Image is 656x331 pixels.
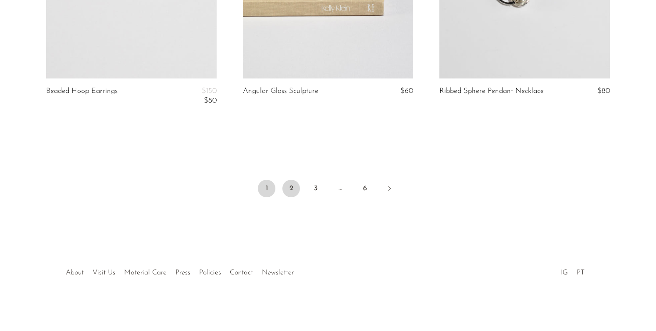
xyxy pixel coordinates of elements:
a: Press [175,269,190,276]
a: Beaded Hoop Earrings [46,87,118,105]
span: $80 [204,97,217,104]
a: Ribbed Sphere Pendant Necklace [439,87,544,95]
a: 6 [356,180,374,197]
span: $150 [202,87,217,95]
a: Policies [199,269,221,276]
ul: Quick links [61,262,298,279]
a: Next [381,180,398,199]
a: 3 [307,180,324,197]
a: Visit Us [93,269,115,276]
ul: Social Medias [556,262,589,279]
span: $80 [597,87,610,95]
a: PT [577,269,585,276]
a: About [66,269,84,276]
a: IG [561,269,568,276]
span: $60 [400,87,413,95]
a: 2 [282,180,300,197]
span: … [332,180,349,197]
a: Angular Glass Sculpture [243,87,318,95]
span: 1 [258,180,275,197]
a: Material Care [124,269,167,276]
a: Contact [230,269,253,276]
